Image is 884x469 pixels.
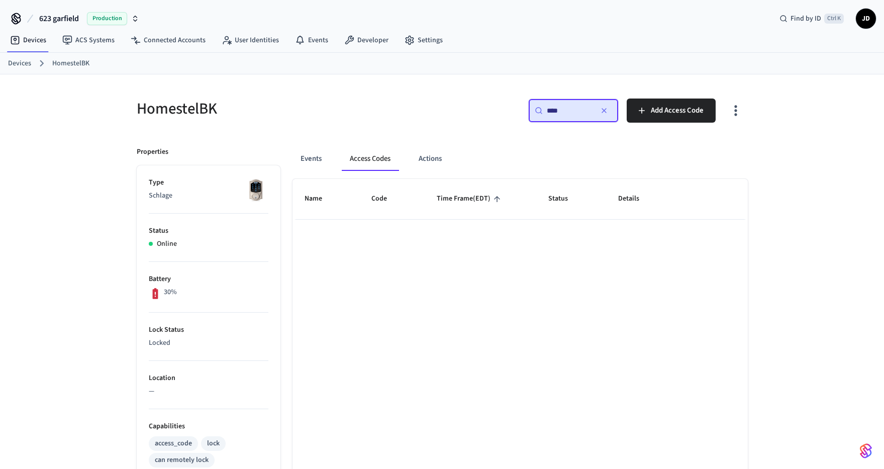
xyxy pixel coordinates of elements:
[860,443,872,459] img: SeamLogoGradient.69752ec5.svg
[123,31,214,49] a: Connected Accounts
[8,58,31,69] a: Devices
[207,438,220,449] div: lock
[305,191,335,207] span: Name
[824,14,844,24] span: Ctrl K
[155,438,192,449] div: access_code
[618,191,652,207] span: Details
[292,179,748,219] table: sticky table
[149,386,268,397] p: —
[52,58,89,69] a: HomestelBK
[2,31,54,49] a: Devices
[149,191,268,201] p: Schlage
[857,10,875,28] span: JD
[437,191,504,207] span: Time Frame(EDT)
[155,455,209,465] div: can remotely lock
[149,274,268,285] p: Battery
[771,10,852,28] div: Find by IDCtrl K
[149,325,268,335] p: Lock Status
[149,373,268,384] p: Location
[87,12,127,25] span: Production
[548,191,581,207] span: Status
[651,104,704,117] span: Add Access Code
[149,177,268,188] p: Type
[164,287,177,298] p: 30%
[292,147,330,171] button: Events
[371,191,400,207] span: Code
[791,14,821,24] span: Find by ID
[342,147,399,171] button: Access Codes
[54,31,123,49] a: ACS Systems
[157,239,177,249] p: Online
[149,421,268,432] p: Capabilities
[856,9,876,29] button: JD
[411,147,450,171] button: Actions
[149,226,268,236] p: Status
[397,31,451,49] a: Settings
[137,99,436,119] h5: HomestelBK
[214,31,287,49] a: User Identities
[292,147,748,171] div: ant example
[627,99,716,123] button: Add Access Code
[137,147,168,157] p: Properties
[287,31,336,49] a: Events
[336,31,397,49] a: Developer
[149,338,268,348] p: Locked
[243,177,268,203] img: Schlage Sense Smart Deadbolt with Camelot Trim, Front
[39,13,79,25] span: 623 garfield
